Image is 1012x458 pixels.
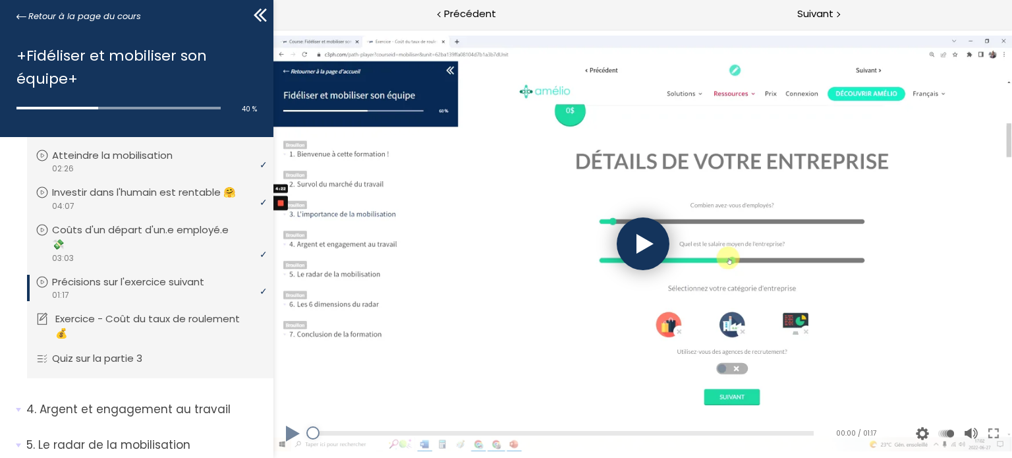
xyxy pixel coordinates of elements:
[55,312,265,341] p: Exercice - Coût du taux de roulement 💰
[552,399,603,410] div: 00:00 / 01:17
[26,437,35,453] span: 5.
[51,252,74,264] span: 03:03
[52,275,224,289] p: Précisions sur l'exercice suivant
[661,386,685,423] div: Modifier la vitesse de lecture
[26,437,264,453] p: Le radar de la mobilisation
[663,386,683,423] button: Play back rate
[52,148,192,163] p: Atteindre la mobilisation
[797,6,833,22] span: Suivant
[51,200,74,212] span: 04:07
[28,9,141,24] span: Retour à la page du cours
[639,386,659,423] button: Video quality
[26,401,264,418] p: Argent et engagement au travail
[242,104,257,114] span: 40 %
[16,44,250,90] h1: +Fidéliser et mobiliser son équipe+
[51,289,69,301] span: 01:17
[16,9,141,24] a: Retour à la page du cours
[52,185,256,200] p: Investir dans l'humain est rentable 🤗
[52,223,262,252] p: Coûts d'un départ d'un.e employé.e 💸
[444,6,496,22] span: Précédent
[26,401,36,418] span: 4.
[51,163,74,175] span: 02:26
[687,386,706,423] button: Volume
